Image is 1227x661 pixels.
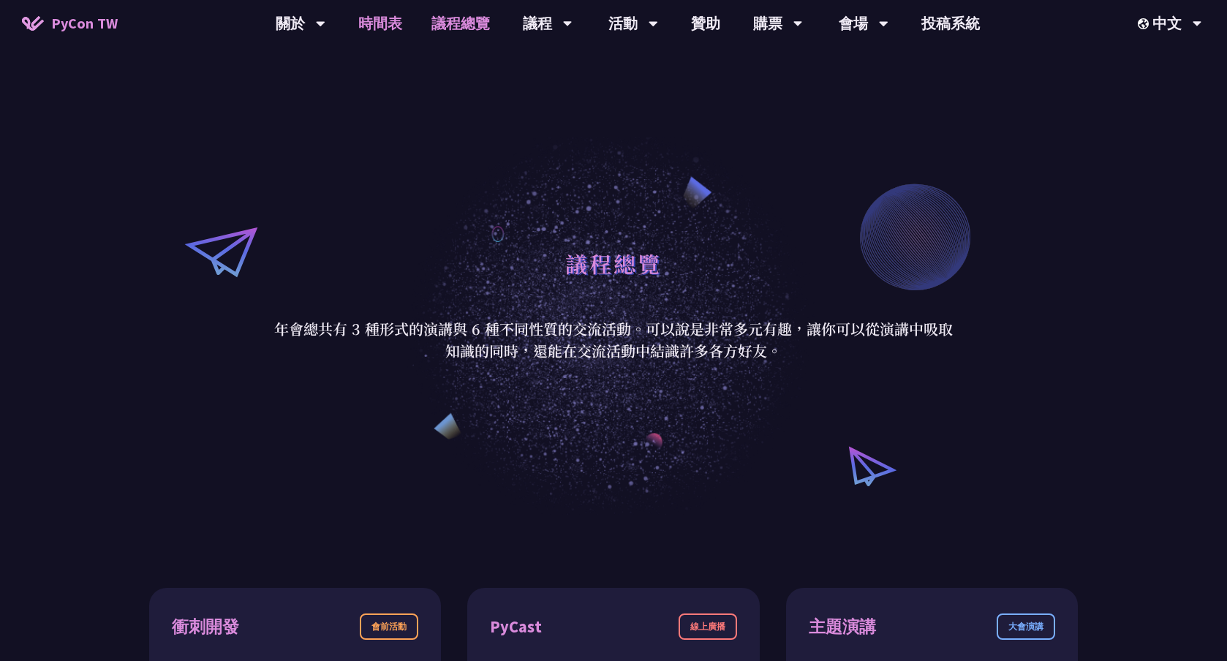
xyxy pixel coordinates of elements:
[809,614,876,640] div: 主題演講
[51,12,118,34] span: PyCon TW
[172,614,239,640] div: 衝刺開發
[273,318,954,362] p: 年會總共有 3 種形式的演講與 6 種不同性質的交流活動。可以說是非常多元有趣，讓你可以從演講中吸取知識的同時，還能在交流活動中結識許多各方好友。
[360,613,418,640] div: 會前活動
[7,5,132,42] a: PyCon TW
[679,613,737,640] div: 線上廣播
[1138,18,1152,29] img: Locale Icon
[490,614,542,640] div: PyCast
[565,241,662,285] h1: 議程總覽
[22,16,44,31] img: Home icon of PyCon TW 2025
[997,613,1055,640] div: 大會演講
